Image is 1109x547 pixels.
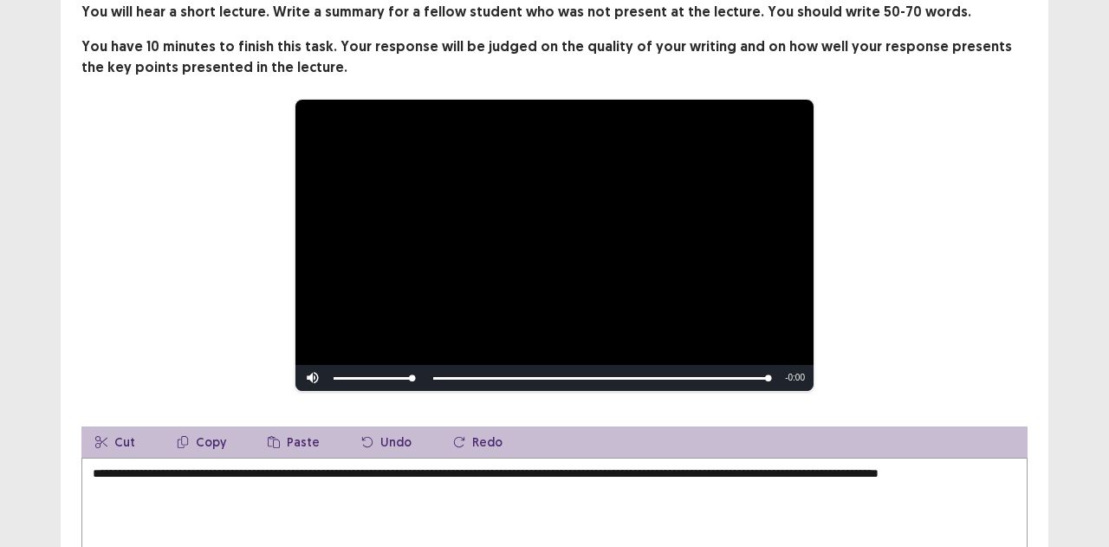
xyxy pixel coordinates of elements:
[295,365,330,391] button: Mute
[334,377,412,380] div: Volume Level
[81,427,149,458] button: Cut
[347,427,425,458] button: Undo
[163,427,240,458] button: Copy
[81,2,1028,23] p: You will hear a short lecture. Write a summary for a fellow student who was not present at the le...
[254,427,334,458] button: Paste
[81,36,1028,78] p: You have 10 minutes to finish this task. Your response will be judged on the quality of your writ...
[439,427,516,458] button: Redo
[295,100,814,391] div: Video Player
[788,373,805,382] span: 0:00
[785,373,788,382] span: -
